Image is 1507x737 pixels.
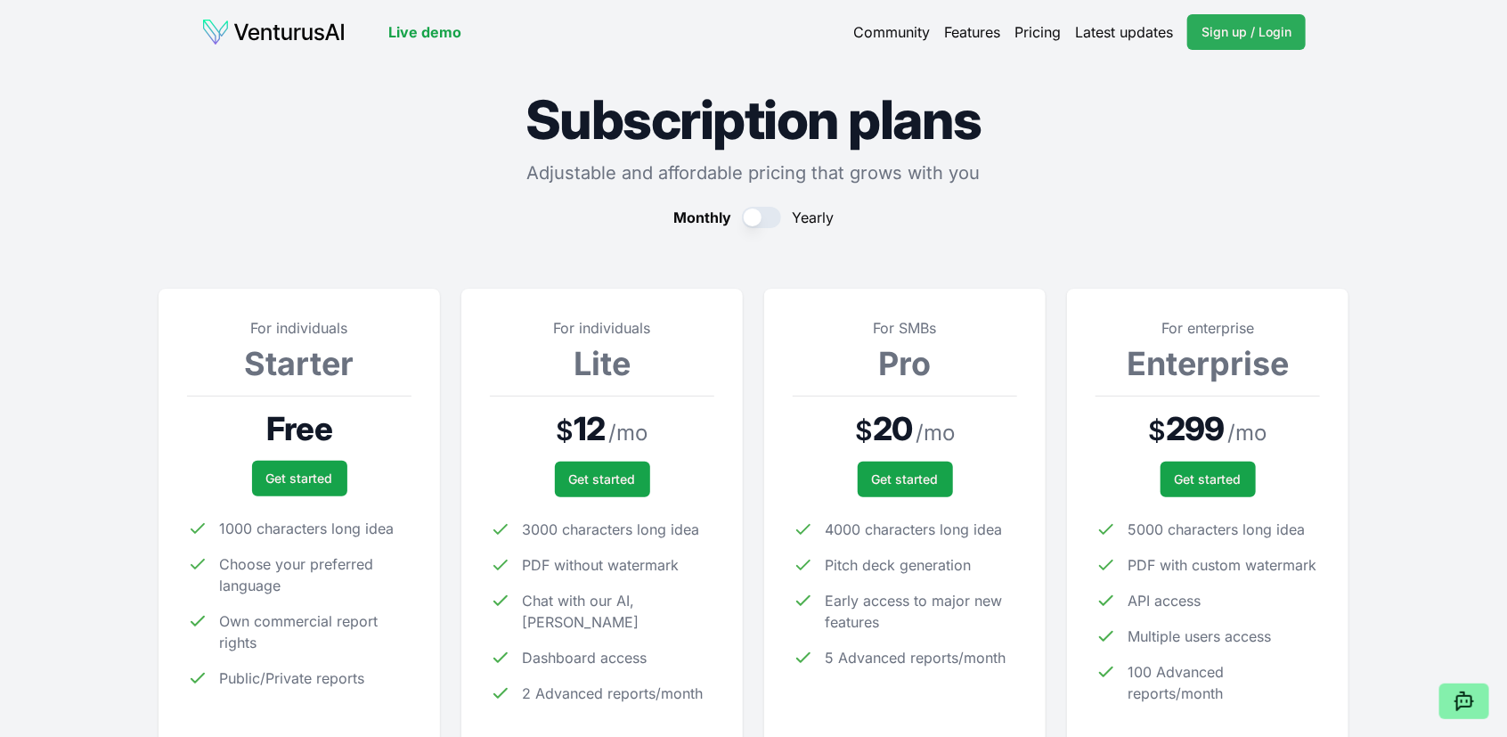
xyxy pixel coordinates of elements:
[219,667,364,689] span: Public/Private reports
[159,160,1348,185] p: Adjustable and affordable pricing that grows with you
[1166,411,1224,446] span: 299
[825,554,971,576] span: Pitch deck generation
[522,647,647,668] span: Dashboard access
[1128,590,1201,611] span: API access
[187,346,411,381] h3: Starter
[266,411,331,446] span: Free
[1148,414,1166,446] span: $
[873,411,912,446] span: 20
[187,317,411,339] p: For individuals
[1128,554,1316,576] span: PDF with custom watermark
[1075,21,1173,43] a: Latest updates
[1096,317,1320,339] p: For enterprise
[855,414,873,446] span: $
[944,21,1000,43] a: Features
[555,462,650,497] a: Get started
[1128,519,1305,540] span: 5000 characters long idea
[853,21,930,43] a: Community
[252,461,347,496] a: Get started
[792,207,834,228] span: Yearly
[522,554,679,576] span: PDF without watermark
[793,317,1017,339] p: For SMBs
[219,518,394,539] span: 1000 characters long idea
[1128,661,1320,704] span: 100 Advanced reports/month
[219,553,411,596] span: Choose your preferred language
[609,419,648,447] span: / mo
[1187,14,1306,50] a: Sign up / Login
[490,317,714,339] p: For individuals
[1014,21,1061,43] a: Pricing
[1096,346,1320,381] h3: Enterprise
[522,519,699,540] span: 3000 characters long idea
[1202,23,1291,41] span: Sign up / Login
[825,519,1002,540] span: 4000 characters long idea
[574,411,605,446] span: 12
[1128,626,1271,647] span: Multiple users access
[673,207,731,228] span: Monthly
[522,683,703,704] span: 2 Advanced reports/month
[388,21,461,43] a: Live demo
[159,93,1348,146] h1: Subscription plans
[490,346,714,381] h3: Lite
[825,590,1017,633] span: Early access to major new features
[1228,419,1267,447] span: / mo
[1161,462,1256,497] a: Get started
[858,462,953,497] a: Get started
[219,610,411,653] span: Own commercial report rights
[201,18,346,46] img: logo
[825,647,1006,668] span: 5 Advanced reports/month
[556,414,574,446] span: $
[522,590,714,633] span: Chat with our AI, [PERSON_NAME]
[793,346,1017,381] h3: Pro
[916,419,955,447] span: / mo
